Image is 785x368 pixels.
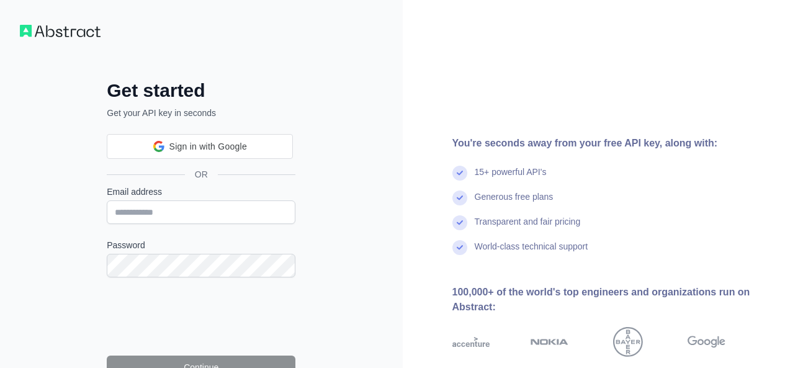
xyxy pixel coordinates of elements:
[452,166,467,181] img: check mark
[475,240,588,265] div: World-class technical support
[475,191,554,215] div: Generous free plans
[452,240,467,255] img: check mark
[613,327,643,357] img: bayer
[107,134,293,159] div: Sign in with Google
[475,215,581,240] div: Transparent and fair pricing
[20,25,101,37] img: Workflow
[688,327,725,357] img: google
[452,327,490,357] img: accenture
[107,186,295,198] label: Email address
[185,168,218,181] span: OR
[475,166,547,191] div: 15+ powerful API's
[452,191,467,205] img: check mark
[169,140,247,153] span: Sign in with Google
[107,239,295,251] label: Password
[531,327,568,357] img: nokia
[107,79,295,102] h2: Get started
[452,136,766,151] div: You're seconds away from your free API key, along with:
[107,292,295,341] iframe: reCAPTCHA
[452,215,467,230] img: check mark
[452,285,766,315] div: 100,000+ of the world's top engineers and organizations run on Abstract:
[107,107,295,119] p: Get your API key in seconds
